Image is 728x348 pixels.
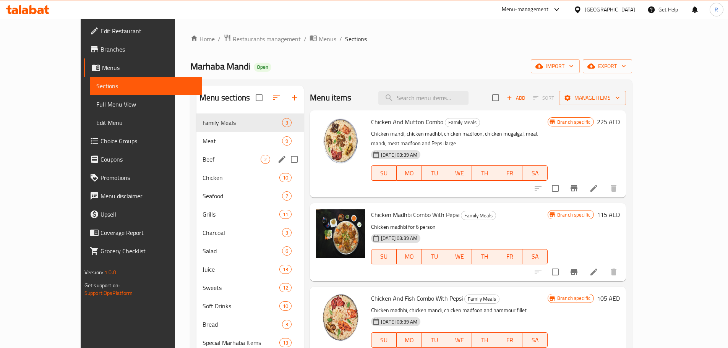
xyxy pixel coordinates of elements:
[96,100,196,109] span: Full Menu View
[196,132,304,150] div: Meat9
[279,338,292,347] div: items
[378,91,469,105] input: search
[84,22,202,40] a: Edit Restaurant
[282,191,292,201] div: items
[196,113,304,132] div: Family Meals3
[375,251,394,262] span: SU
[101,45,196,54] span: Branches
[196,168,304,187] div: Chicken10
[565,179,583,197] button: Branch-specific-item
[190,34,215,44] a: Home
[506,94,526,102] span: Add
[504,92,528,104] button: Add
[504,92,528,104] span: Add item
[465,295,499,303] span: Family Meals
[378,235,420,242] span: [DATE] 03:39 AM
[371,116,443,128] span: Chicken And Mutton Combo
[304,34,306,44] li: /
[472,165,497,181] button: TH
[203,283,279,292] span: Sweets
[375,168,394,179] span: SU
[203,155,261,164] span: Beef
[203,173,279,182] div: Chicken
[196,278,304,297] div: Sweets12
[497,332,522,348] button: FR
[224,34,301,44] a: Restaurants management
[310,92,352,104] h2: Menu items
[400,335,419,346] span: MO
[279,283,292,292] div: items
[525,168,545,179] span: SA
[450,335,469,346] span: WE
[90,113,202,132] a: Edit Menu
[285,89,304,107] button: Add section
[500,335,519,346] span: FR
[400,251,419,262] span: MO
[282,136,292,146] div: items
[597,209,620,220] h6: 115 AED
[425,251,444,262] span: TU
[589,184,598,193] a: Edit menu item
[525,335,545,346] span: SA
[497,165,522,181] button: FR
[316,209,365,258] img: Chicken Madhbi Combo With Pepsi
[101,228,196,237] span: Coverage Report
[554,295,593,302] span: Branch specific
[203,118,282,127] span: Family Meals
[261,156,270,163] span: 2
[90,77,202,95] a: Sections
[279,301,292,311] div: items
[282,193,291,200] span: 7
[280,339,291,346] span: 13
[282,320,292,329] div: items
[589,267,598,277] a: Edit menu item
[522,332,548,348] button: SA
[422,165,447,181] button: TU
[537,62,574,71] span: import
[397,165,422,181] button: MO
[203,228,282,237] div: Charcoal
[104,267,116,277] span: 1.0.0
[447,332,472,348] button: WE
[371,249,397,264] button: SU
[190,58,251,75] span: Marhaba Mandi
[276,154,288,165] button: edit
[279,265,292,274] div: items
[371,306,548,315] p: Chicken madhbi, chicken mandi, chicken madfoon and hammour fillet
[190,34,632,44] nav: breadcrumb
[554,118,593,126] span: Branch specific
[203,191,282,201] span: Seafood
[203,320,282,329] span: Bread
[282,119,291,126] span: 3
[96,81,196,91] span: Sections
[203,265,279,274] div: Juice
[585,5,635,14] div: [GEOGRAPHIC_DATA]
[199,92,250,104] h2: Menu sections
[196,187,304,205] div: Seafood7
[279,210,292,219] div: items
[84,288,133,298] a: Support.OpsPlatform
[203,301,279,311] span: Soft Drinks
[203,210,279,219] div: Grills
[522,165,548,181] button: SA
[282,228,292,237] div: items
[84,132,202,150] a: Choice Groups
[597,293,620,304] h6: 105 AED
[345,34,367,44] span: Sections
[196,297,304,315] div: Soft Drinks10
[450,168,469,179] span: WE
[475,335,494,346] span: TH
[101,191,196,201] span: Menu disclaimer
[102,63,196,72] span: Menus
[375,335,394,346] span: SU
[339,34,342,44] li: /
[203,338,279,347] span: Special Marhaba Items
[203,246,282,256] span: Salad
[397,249,422,264] button: MO
[450,251,469,262] span: WE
